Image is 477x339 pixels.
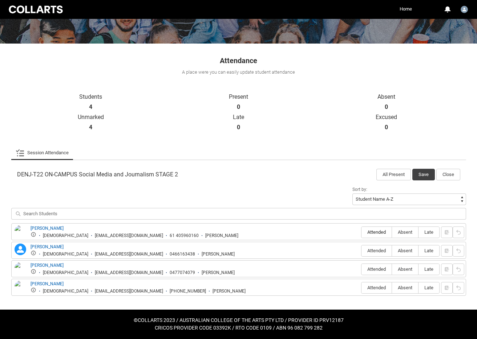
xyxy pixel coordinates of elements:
a: [PERSON_NAME] [31,281,64,286]
span: Absent [392,248,418,253]
lightning-icon: Jenna Ponsonby [15,244,26,255]
span: Attended [361,248,392,253]
span: Late [419,266,439,272]
div: [PHONE_NUMBER] [170,289,206,294]
div: 0466163438 [170,252,195,257]
div: [PERSON_NAME] [213,289,246,294]
span: Attended [361,285,392,290]
a: [PERSON_NAME] [31,226,64,231]
span: Attended [361,266,392,272]
img: Joseph Owen-Horn [15,281,26,302]
input: Search Students [11,208,466,220]
button: All Present [376,169,411,180]
a: Session Attendance [16,146,69,160]
span: Sort by: [352,187,367,192]
div: [EMAIL_ADDRESS][DOMAIN_NAME] [95,233,163,238]
button: Close [436,169,460,180]
div: [EMAIL_ADDRESS][DOMAIN_NAME] [95,289,163,294]
div: [PERSON_NAME] [205,233,238,238]
div: [EMAIL_ADDRESS][DOMAIN_NAME] [95,270,163,275]
strong: 0 [237,124,240,131]
span: Absent [392,229,418,235]
p: Present [165,93,312,101]
div: [DEMOGRAPHIC_DATA] [43,289,88,294]
strong: 0 [385,103,388,111]
div: A place were you can easily update student attendance [11,69,467,76]
span: Late [419,285,439,290]
button: User Profile Kate.Arnott [459,3,470,15]
span: DENJ-T22 ON-CAMPUS Social Media and Journalism STAGE 2 [17,171,178,178]
button: Reset [453,282,464,294]
span: Late [419,248,439,253]
span: Attendance [220,56,257,65]
a: Home [398,4,414,15]
a: [PERSON_NAME] [31,263,64,268]
span: Absent [392,285,418,290]
p: Excused [312,114,460,121]
button: Reset [453,264,464,275]
div: [PERSON_NAME] [202,270,235,275]
div: 61 405960160 [170,233,199,238]
span: Attended [361,229,392,235]
div: [PERSON_NAME] [202,252,235,257]
strong: 4 [89,124,92,131]
li: Session Attendance [11,146,73,160]
span: Absent [392,266,418,272]
img: Kate.Arnott [461,6,468,13]
div: [DEMOGRAPHIC_DATA] [43,233,88,238]
span: Late [419,229,439,235]
img: Jesse Helms [15,262,26,278]
div: [EMAIL_ADDRESS][DOMAIN_NAME] [95,252,163,257]
p: Unmarked [17,114,165,121]
button: Save [412,169,435,180]
p: Late [165,114,312,121]
div: [DEMOGRAPHIC_DATA] [43,270,88,275]
p: Students [17,93,165,101]
img: Claudia Mather [15,225,26,241]
p: Absent [312,93,460,101]
a: [PERSON_NAME] [31,244,64,249]
button: Reset [453,226,464,238]
strong: 0 [385,124,388,131]
button: Reset [453,245,464,257]
strong: 0 [237,103,240,111]
div: [DEMOGRAPHIC_DATA] [43,252,88,257]
div: 0477074079 [170,270,195,275]
strong: 4 [89,103,92,111]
